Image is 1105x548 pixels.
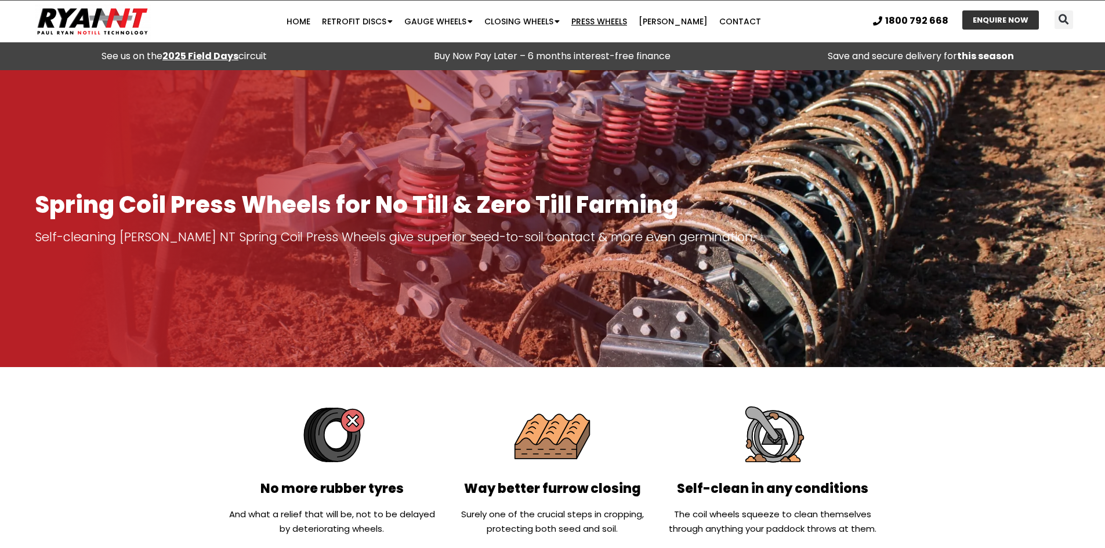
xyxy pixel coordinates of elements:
[510,393,594,477] img: Way better furrow closing
[374,48,731,64] p: Buy Now Pay Later – 6 months interest-free finance
[957,49,1014,63] strong: this season
[566,10,633,33] a: Press Wheels
[228,507,437,536] p: And what a relief that will be, not to be delayed by deteriorating wheels.
[448,482,657,495] h2: Way better furrow closing
[398,10,479,33] a: Gauge Wheels
[6,48,363,64] div: See us on the circuit
[873,16,948,26] a: 1800 792 668
[162,49,238,63] a: 2025 Field Days
[742,48,1099,64] p: Save and secure delivery for
[214,10,833,33] nav: Menu
[633,10,713,33] a: [PERSON_NAME]
[281,10,316,33] a: Home
[668,507,877,536] p: The coil wheels squeeze to clean themselves through anything your paddock throws at them.
[35,229,1070,245] p: Self-cleaning [PERSON_NAME] NT Spring Coil Press Wheels give superior seed-to-soil contact & more...
[885,16,948,26] span: 1800 792 668
[448,507,657,536] p: Surely one of the crucial steps in cropping, protecting both seed and soil.
[291,393,374,477] img: No more rubber tyres
[35,3,151,39] img: Ryan NT logo
[35,192,1070,217] h1: Spring Coil Press Wheels for No Till & Zero Till Farming
[668,482,877,495] h2: Self-clean in any conditions
[731,393,814,477] img: Handle the toughest conditions
[1055,10,1073,29] div: Search
[713,10,767,33] a: Contact
[316,10,398,33] a: Retrofit Discs
[479,10,566,33] a: Closing Wheels
[228,482,437,495] h2: No more rubber tyres
[973,16,1028,24] span: ENQUIRE NOW
[962,10,1039,30] a: ENQUIRE NOW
